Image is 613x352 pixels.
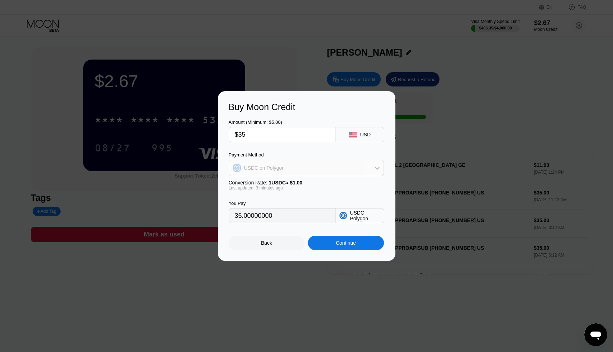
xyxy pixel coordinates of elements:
span: 1 USDC ≈ $1.00 [269,180,303,186]
iframe: Button to launch messaging window [584,323,607,346]
div: Continue [336,240,356,246]
div: Amount (Minimum: $5.00) [229,119,336,125]
div: USDC Polygon [350,210,380,221]
div: Back [261,240,272,246]
div: Continue [308,236,384,250]
div: You Pay [229,201,336,206]
div: USD [360,132,371,137]
div: Buy Moon Credit [229,102,385,112]
input: $0.00 [235,127,330,142]
div: USDC on Polygon [229,161,384,175]
div: Conversion Rate: [229,180,384,186]
div: Back [229,236,305,250]
div: Payment Method [229,152,384,158]
div: Last updated: 3 minutes ago [229,186,384,191]
div: USDC on Polygon [244,165,285,171]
